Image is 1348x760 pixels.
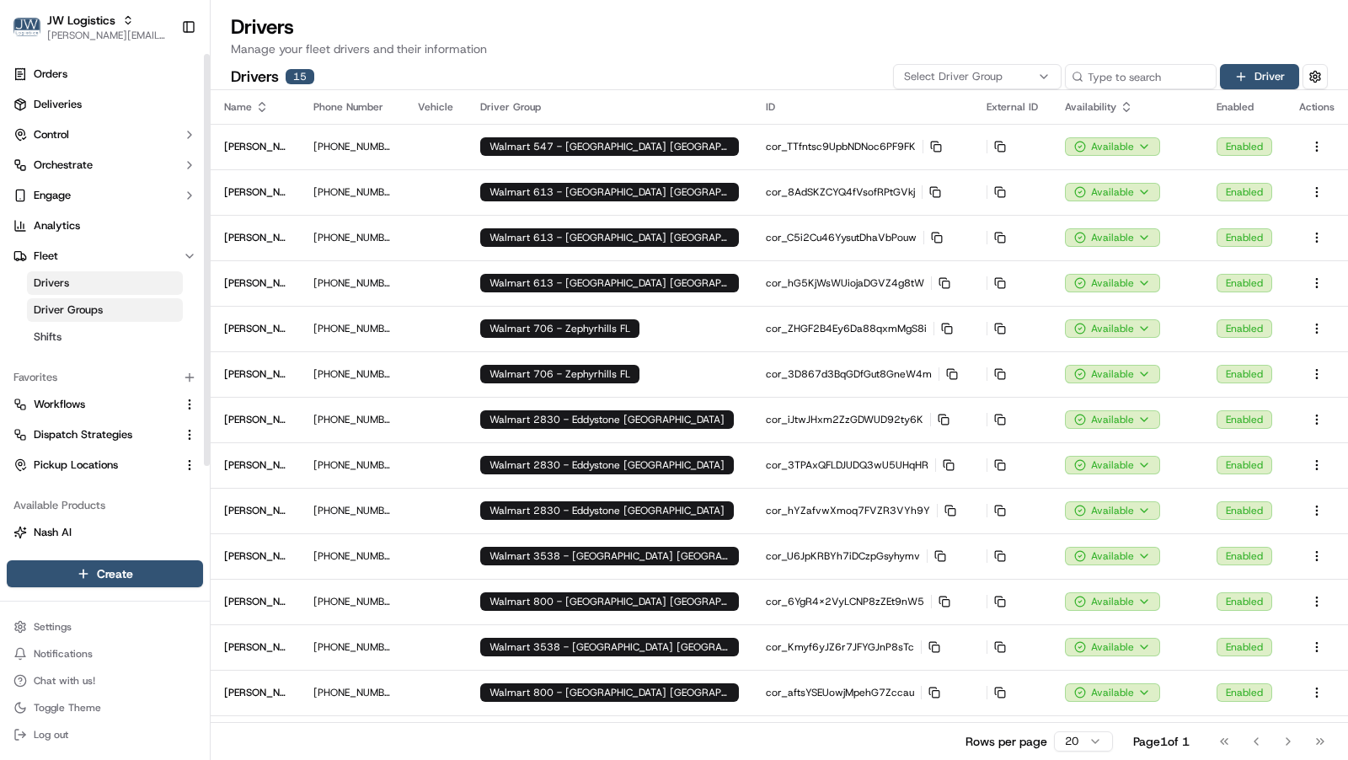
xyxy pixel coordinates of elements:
div: Page 1 of 1 [1133,733,1190,750]
span: [DATE] [149,306,184,319]
a: Dispatch Strategies [13,427,176,442]
span: unihopllc [52,260,98,274]
div: Enabled [1217,365,1272,383]
button: Available [1065,410,1160,429]
p: cor_aftsYSEUowjMpehG7Zccau [766,686,960,699]
button: Available [1065,228,1160,247]
p: cor_6YgR4x2VyLCNP8zZEt9nW5 [766,595,960,608]
button: Log out [7,723,203,747]
button: Pickup Locations [7,452,203,479]
button: Available [1065,638,1160,656]
button: Fleet [7,243,203,270]
span: Dispatch Strategies [34,427,132,442]
span: Walmart 3538 - [GEOGRAPHIC_DATA] [GEOGRAPHIC_DATA] [489,549,730,563]
img: Charles Folsom [17,290,44,317]
span: Analytics [34,218,80,233]
span: Walmart 706 - Zephyrhills FL [489,322,630,335]
button: JW LogisticsJW Logistics[PERSON_NAME][EMAIL_ADDRESS][DOMAIN_NAME] [7,7,174,47]
p: [PHONE_NUMBER] [313,140,392,153]
button: Dispatch Strategies [7,421,203,448]
p: [PERSON_NAME] [224,549,286,563]
button: Chat with us! [7,669,203,693]
span: Walmart 2830 - Eddystone [GEOGRAPHIC_DATA] [489,413,725,426]
p: [PERSON_NAME] [224,140,286,153]
button: Select Driver Group [893,64,1062,89]
p: [PERSON_NAME] [224,686,286,699]
p: [PHONE_NUMBER] [313,231,392,244]
div: Enabled [1217,137,1272,156]
a: Pickup Locations [13,458,176,473]
span: Control [34,127,69,142]
p: cor_U6JpKRBYh7iDCzpGsyhymv [766,549,960,563]
img: Nash [17,16,51,50]
button: Available [1065,592,1160,611]
span: Drivers [34,276,69,291]
span: • [140,306,146,319]
span: • [101,260,107,274]
input: Got a question? Start typing here... [44,108,303,126]
span: Workflows [34,397,85,412]
button: See all [261,215,307,235]
span: API Documentation [159,376,270,393]
div: Driver Group [480,100,739,114]
p: [PHONE_NUMBER] [313,322,392,335]
span: Select Driver Group [904,69,1003,84]
span: Orders [34,67,67,82]
div: Available [1065,501,1160,520]
p: [PHONE_NUMBER] [313,595,392,608]
div: Enabled [1217,683,1272,702]
span: Chat with us! [34,674,95,688]
span: Driver Groups [34,302,103,318]
img: unihopllc [17,244,44,271]
div: Start new chat [76,160,276,177]
div: Availability [1065,100,1190,114]
p: [PHONE_NUMBER] [313,413,392,426]
span: Deliveries [34,97,82,112]
p: [PHONE_NUMBER] [313,276,392,290]
div: Phone Number [313,100,392,114]
button: Available [1065,319,1160,338]
p: [PERSON_NAME] [224,458,286,472]
p: [PERSON_NAME] [224,276,286,290]
div: Vehicle [418,100,453,114]
a: 📗Knowledge Base [10,369,136,399]
span: Create [97,565,133,582]
p: cor_C5i2Cu46YysutDhaVbPouw [766,231,960,244]
div: Enabled [1217,228,1272,247]
a: 💻API Documentation [136,369,277,399]
span: Walmart 2830 - Eddystone [GEOGRAPHIC_DATA] [489,458,725,472]
span: Walmart 613 - [GEOGRAPHIC_DATA] [GEOGRAPHIC_DATA] [489,231,730,244]
div: 💻 [142,377,156,391]
button: Start new chat [286,165,307,185]
button: Available [1065,456,1160,474]
div: Available Products [7,492,203,519]
a: Drivers [27,271,183,295]
div: Available [1065,365,1160,383]
span: Engage [34,188,71,203]
p: [PERSON_NAME] [224,640,286,654]
a: Driver Groups [27,298,183,322]
button: Nash AI [7,519,203,546]
div: Enabled [1217,501,1272,520]
span: Walmart 800 - [GEOGRAPHIC_DATA] [GEOGRAPHIC_DATA] [489,686,730,699]
p: [PERSON_NAME] [224,322,286,335]
button: Available [1065,547,1160,565]
p: Welcome 👋 [17,67,307,94]
div: Past conversations [17,218,113,232]
div: Enabled [1217,319,1272,338]
p: cor_Kmyf6yJZ6r7JFYGJnP8sTc [766,640,960,654]
p: cor_ZHGF2B4Ey6Da88qxmMgS8i [766,322,960,335]
div: We're available if you need us! [76,177,232,190]
div: Enabled [1217,638,1272,656]
span: [PERSON_NAME] [52,306,136,319]
p: [PERSON_NAME] [224,413,286,426]
span: [PERSON_NAME][EMAIL_ADDRESS][DOMAIN_NAME] [47,29,168,42]
button: Driver [1220,64,1299,89]
span: Fleet [34,249,58,264]
span: Walmart 2830 - Eddystone [GEOGRAPHIC_DATA] [489,504,725,517]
